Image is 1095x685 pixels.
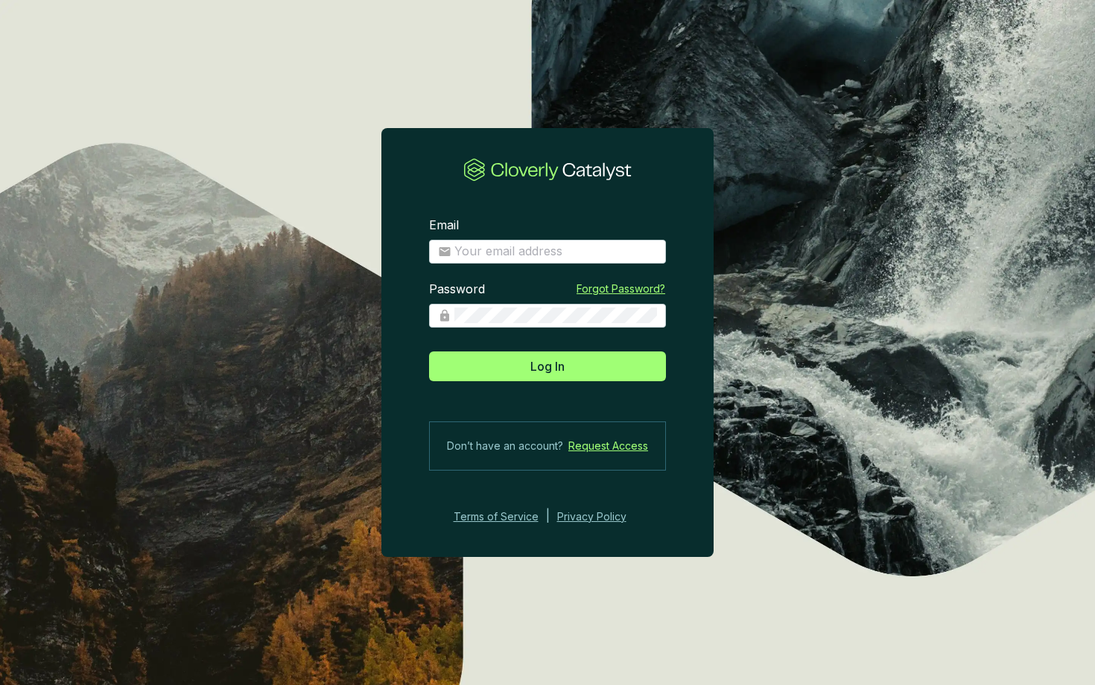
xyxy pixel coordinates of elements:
span: Log In [530,357,565,375]
input: Password [454,308,657,324]
a: Forgot Password? [577,281,665,296]
div: | [546,508,550,526]
input: Email [454,243,657,260]
span: Don’t have an account? [447,437,563,455]
a: Privacy Policy [557,508,647,526]
label: Password [429,281,485,298]
a: Terms of Service [449,508,539,526]
button: Log In [429,351,666,381]
label: Email [429,217,459,234]
a: Request Access [568,437,648,455]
